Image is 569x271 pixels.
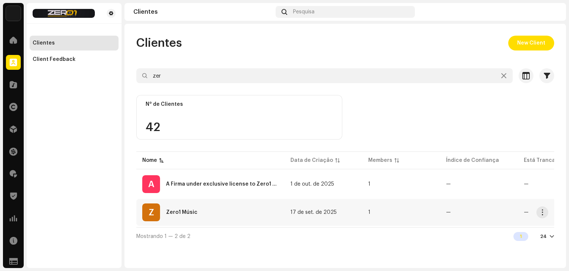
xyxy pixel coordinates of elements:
[545,6,557,18] img: d5fcb490-8619-486f-abee-f37e7aa619ed
[142,203,160,221] div: Z
[133,9,273,15] div: Clientes
[146,101,333,107] div: N° de Clientes
[446,210,512,215] re-a-table-badge: —
[508,36,554,50] button: New Client
[142,175,160,193] div: A
[33,9,95,18] img: 447fdb0e-7466-46eb-a752-159f42a3cee2
[290,157,333,164] div: Data de Criação
[33,56,76,62] div: Client Feedback
[290,182,334,187] span: 1 de out. de 2025
[30,36,119,50] re-m-nav-item: Clientes
[142,157,157,164] div: Nome
[517,36,545,50] span: New Client
[136,68,513,83] input: Pesquisa
[368,182,370,187] span: 1
[166,182,279,187] div: A Firma under exclusive license to Zero1 Music
[30,52,119,67] re-m-nav-item: Client Feedback
[368,157,392,164] div: Members
[368,210,370,215] span: 1
[446,182,512,187] re-a-table-badge: —
[540,234,547,239] div: 24
[290,210,337,215] span: 17 de set. de 2025
[33,40,55,46] div: Clientes
[136,95,342,140] re-o-card-value: N° de Clientes
[166,210,197,215] div: Zero1 Músic
[293,9,315,15] span: Pesquisa
[6,6,21,21] img: cd9a510e-9375-452c-b98b-71401b54d8f9
[513,232,528,241] div: 1
[136,36,182,50] span: Clientes
[136,234,190,239] span: Mostrando 1 — 2 de 2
